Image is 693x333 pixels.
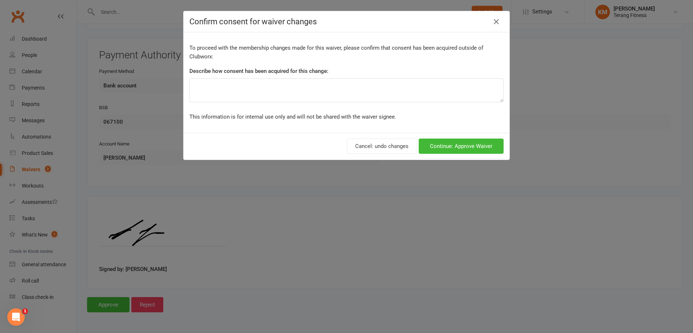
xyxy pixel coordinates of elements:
button: Continue: Approve Waiver [419,139,504,154]
button: Close [491,16,502,28]
span: Confirm consent for waiver changes [189,17,317,26]
span: 1 [22,308,28,314]
p: This information is for internal use only and will not be shared with the waiver signee. [189,112,504,121]
iframe: Intercom live chat [7,308,25,326]
label: Describe how consent has been acquired for this change: [189,67,328,75]
button: Cancel: undo changes [347,139,417,154]
p: To proceed with the membership changes made for this waiver, please confirm that consent has been... [189,44,504,61]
